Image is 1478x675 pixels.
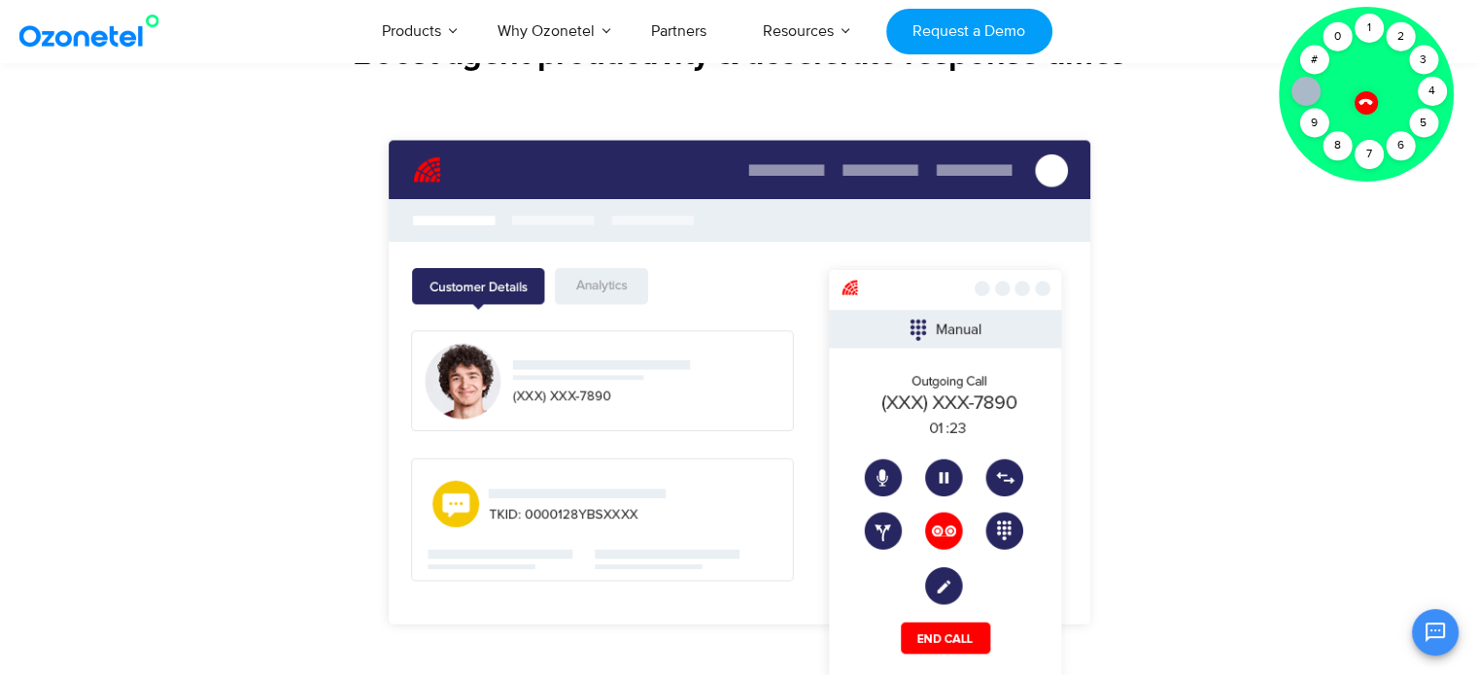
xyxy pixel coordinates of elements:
[886,9,1052,54] a: Request a Demo
[1418,77,1447,106] div: 4
[1409,109,1438,138] div: 5
[1412,609,1459,656] button: Open chat
[1323,131,1352,160] div: 8
[1386,131,1415,160] div: 6
[1355,14,1384,43] div: 1
[1323,22,1352,51] div: 0
[1355,140,1384,169] div: 7
[1299,46,1328,75] div: #
[1299,109,1328,138] div: 9
[1386,22,1415,51] div: 2
[1409,46,1438,75] div: 3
